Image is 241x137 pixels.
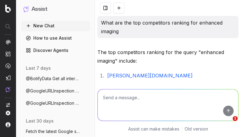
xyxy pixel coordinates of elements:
button: @GoogleURLInspection Run Google URL Insp [21,98,90,108]
span: @GoogleURLInspection Run Google URL Insp [26,88,80,94]
a: Old version [185,126,208,132]
p: The top competitors ranking for the query "enhanced imaging" include: [97,48,239,65]
img: Setting [6,111,10,115]
img: Activation [6,63,10,68]
button: Assist [23,5,88,14]
span: last 30 days [26,118,54,124]
p: Assist can make mistakes [128,126,179,132]
h1: Assist [31,5,47,14]
img: Analytics [6,40,10,45]
img: Studio [6,75,10,80]
img: Switch project [6,103,10,107]
a: How to use Assist [21,33,90,43]
img: Intelligence [6,51,10,57]
img: Assist [6,87,10,92]
button: Fetch the latest Google search results f [21,127,90,136]
p: What are the top competitors ranking for enhanced imaging [101,18,235,36]
button: New Chat [21,21,90,31]
span: @GoogleURLInspection Run Google URL Insp [26,100,80,106]
img: My account [6,122,10,127]
a: [PERSON_NAME][DOMAIN_NAME] [107,72,193,79]
span: @BotifyData Get all internal links point [26,76,80,82]
button: @BotifyData Get all internal links point [21,74,90,84]
img: Assist [23,6,29,12]
span: Fetch the latest Google search results f [26,128,80,135]
iframe: Intercom live chat [220,116,235,131]
span: last 7 days [26,65,51,71]
button: @GoogleURLInspection Run Google URL Insp [21,86,90,96]
span: 1 [233,116,238,121]
img: Botify logo [5,5,11,13]
a: Discover Agents [21,45,90,55]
